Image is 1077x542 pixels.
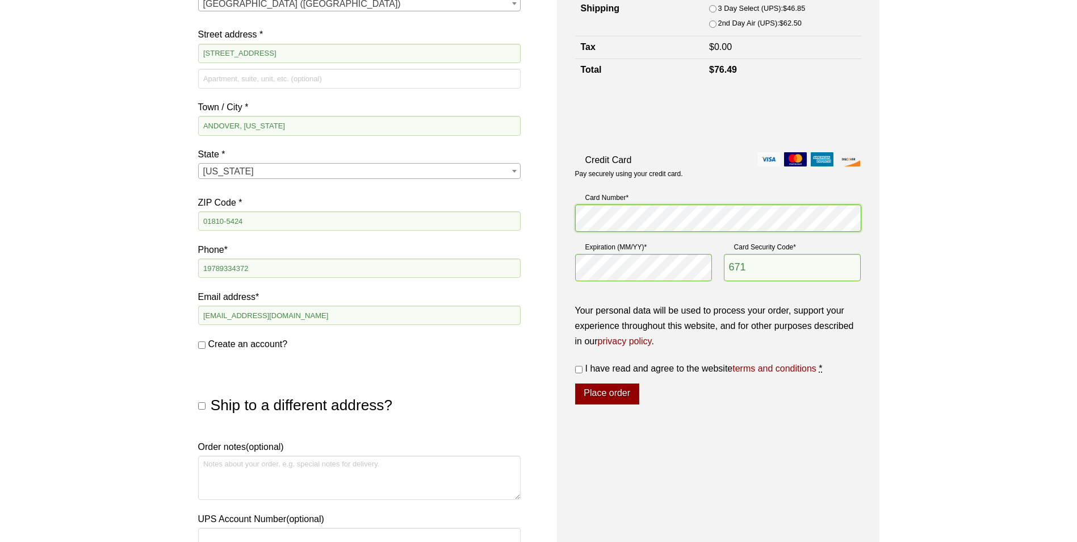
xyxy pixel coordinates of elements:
label: Card Number [575,192,861,203]
span: Create an account? [208,339,288,349]
label: Card Security Code [724,241,861,253]
label: Phone [198,242,521,257]
img: discover [837,152,860,166]
input: Create an account? [198,341,206,349]
button: Place order [575,383,639,405]
input: Ship to a different address? [198,402,206,410]
img: amex [811,152,833,166]
span: $ [709,42,714,52]
span: (optional) [246,442,284,452]
p: Your personal data will be used to process your order, support your experience throughout this we... [575,303,861,349]
label: Street address [198,27,521,42]
th: Tax [575,36,704,59]
bdi: 0.00 [709,42,732,52]
label: ZIP Code [198,195,521,210]
abbr: required [819,364,822,373]
iframe: reCAPTCHA [575,93,748,137]
label: Town / City [198,99,521,115]
bdi: 62.50 [780,19,802,27]
bdi: 46.85 [783,4,805,12]
bdi: 76.49 [709,65,737,74]
span: Massachusetts [199,164,520,180]
a: privacy policy [598,336,652,346]
label: Order notes [198,439,521,455]
input: Apartment, suite, unit, etc. (optional) [198,69,521,88]
fieldset: Payment Info [575,187,861,290]
label: 2nd Day Air (UPS): [718,17,802,30]
span: State [198,163,521,179]
img: mastercard [784,152,807,166]
input: CSC [724,254,861,281]
input: I have read and agree to the websiteterms and conditions * [575,366,582,373]
label: 3 Day Select (UPS): [718,2,806,15]
a: terms and conditions [732,364,816,373]
p: Pay securely using your credit card. [575,169,861,179]
span: $ [783,4,787,12]
span: Ship to a different address? [211,397,392,414]
span: I have read and agree to the website [585,364,816,373]
span: $ [780,19,783,27]
input: House number and street name [198,44,521,63]
th: Total [575,59,704,81]
label: Credit Card [575,152,861,168]
label: State [198,147,521,162]
span: $ [709,65,714,74]
label: UPS Account Number [198,511,521,527]
span: (optional) [286,514,324,524]
label: Email address [198,289,521,305]
label: Expiration (MM/YY) [575,241,713,253]
img: visa [757,152,780,166]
